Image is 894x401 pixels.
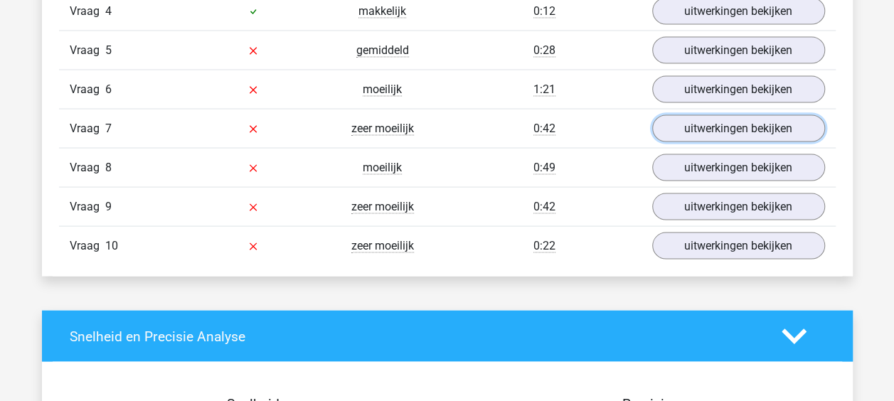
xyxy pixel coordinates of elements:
span: 9 [105,200,112,213]
span: Vraag [70,198,105,215]
span: Vraag [70,81,105,98]
a: uitwerkingen bekijken [652,193,825,220]
span: makkelijk [358,4,406,18]
span: moeilijk [363,161,402,175]
span: gemiddeld [356,43,409,58]
span: 0:42 [533,122,555,136]
span: Vraag [70,159,105,176]
span: zeer moeilijk [351,239,414,253]
span: Vraag [70,237,105,255]
span: zeer moeilijk [351,122,414,136]
a: uitwerkingen bekijken [652,154,825,181]
a: uitwerkingen bekijken [652,76,825,103]
span: 0:42 [533,200,555,214]
span: Vraag [70,120,105,137]
span: moeilijk [363,82,402,97]
span: 5 [105,43,112,57]
span: 8 [105,161,112,174]
span: Vraag [70,42,105,59]
span: 4 [105,4,112,18]
h4: Snelheid en Precisie Analyse [70,328,760,345]
a: uitwerkingen bekijken [652,232,825,260]
a: uitwerkingen bekijken [652,115,825,142]
span: 0:49 [533,161,555,175]
span: 0:12 [533,4,555,18]
span: 10 [105,239,118,252]
span: zeer moeilijk [351,200,414,214]
span: 0:22 [533,239,555,253]
span: Vraag [70,3,105,20]
span: 1:21 [533,82,555,97]
a: uitwerkingen bekijken [652,37,825,64]
span: 7 [105,122,112,135]
span: 0:28 [533,43,555,58]
span: 6 [105,82,112,96]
